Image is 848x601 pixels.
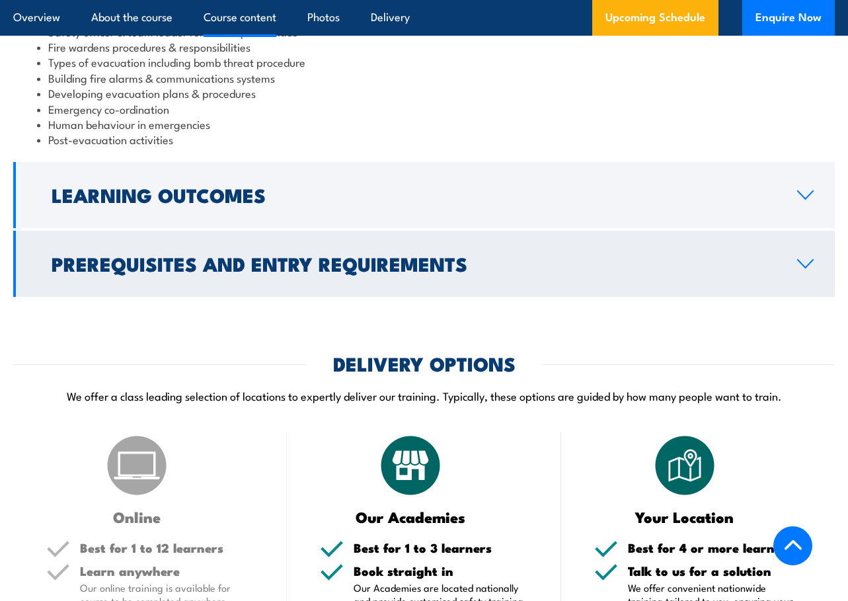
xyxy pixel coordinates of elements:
[52,186,776,203] h2: Learning Outcomes
[80,541,254,554] h5: Best for 1 to 12 learners
[37,85,811,100] li: Developing evacuation plans & procedures
[13,162,835,228] a: Learning Outcomes
[320,509,501,524] h3: Our Academies
[628,541,802,554] h5: Best for 4 or more learners
[46,509,227,524] h3: Online
[37,70,811,85] li: Building fire alarms & communications systems
[13,388,835,403] p: We offer a class leading selection of locations to expertly deliver our training. Typically, thes...
[37,116,811,132] li: Human behaviour in emergencies
[13,231,835,297] a: Prerequisites and Entry Requirements
[354,541,527,554] h5: Best for 1 to 3 learners
[52,255,776,272] h2: Prerequisites and Entry Requirements
[333,354,516,372] h2: DELIVERY OPTIONS
[594,509,775,524] h3: Your Location
[37,101,811,116] li: Emergency co-ordination
[628,565,802,577] h5: Talk to us for a solution
[37,54,811,69] li: Types of evacuation including bomb threat procedure
[354,565,527,577] h5: Book straight in
[37,39,811,54] li: Fire wardens procedures & responsibilities
[80,565,254,577] h5: Learn anywhere
[37,132,811,147] li: Post-evacuation activities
